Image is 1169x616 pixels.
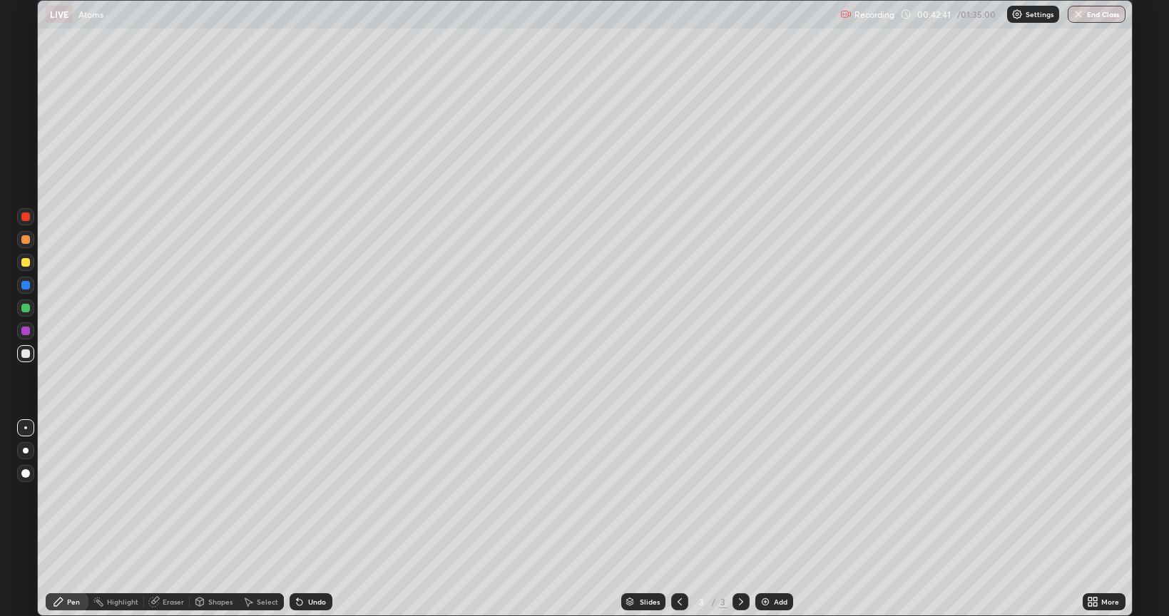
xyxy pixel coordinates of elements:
div: 3 [694,597,708,606]
div: Pen [67,598,80,605]
div: 3 [718,595,727,608]
img: class-settings-icons [1011,9,1023,20]
div: Highlight [107,598,138,605]
div: Select [257,598,278,605]
div: / [711,597,715,606]
img: recording.375f2c34.svg [840,9,852,20]
div: Undo [308,598,326,605]
p: Atoms [78,9,103,20]
p: Recording [854,9,894,20]
div: Add [774,598,787,605]
div: More [1101,598,1119,605]
div: Slides [640,598,660,605]
p: Settings [1026,11,1053,18]
button: End Class [1068,6,1125,23]
div: Eraser [163,598,184,605]
div: Shapes [208,598,233,605]
img: end-class-cross [1073,9,1084,20]
img: add-slide-button [760,596,771,607]
p: LIVE [50,9,69,20]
